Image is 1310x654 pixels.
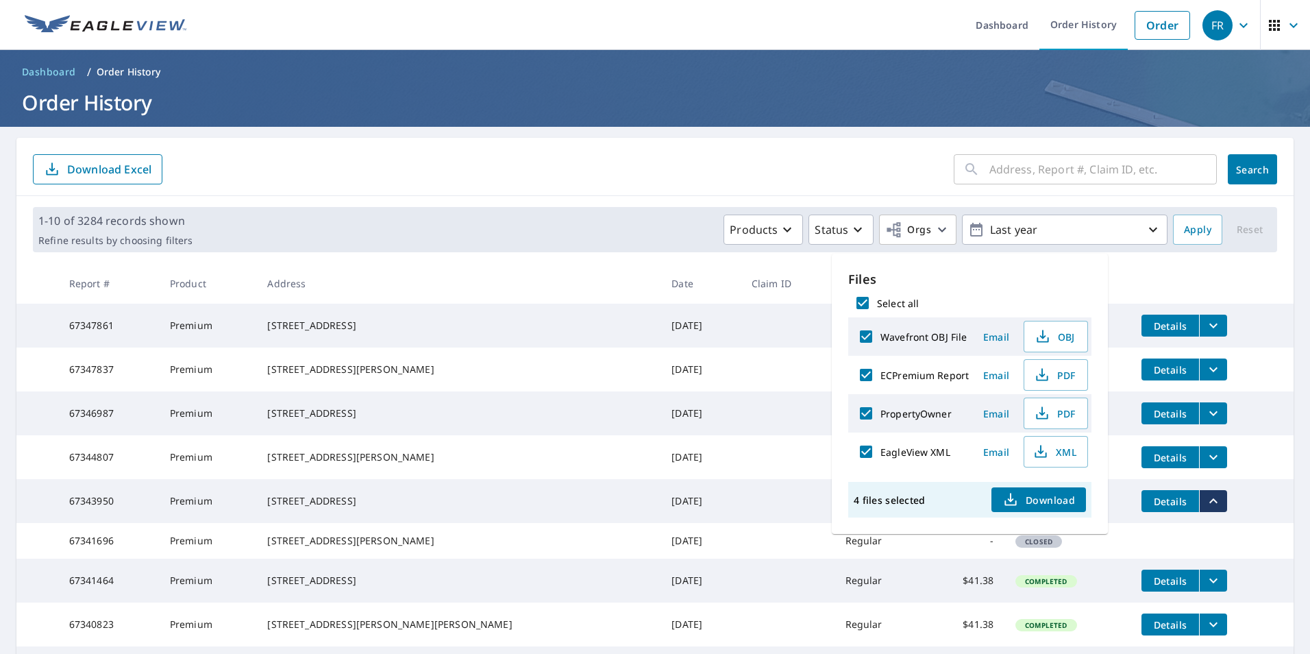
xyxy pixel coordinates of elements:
button: detailsBtn-67340823 [1141,614,1199,635]
p: 1-10 of 3284 records shown [38,213,193,229]
span: OBJ [1033,328,1076,345]
span: Dashboard [22,65,76,79]
td: Regular [835,523,925,559]
span: Email [980,369,1013,382]
td: [DATE] [660,603,741,646]
td: 67347837 [58,348,159,391]
button: PDF [1024,359,1088,391]
span: Details [1150,319,1191,332]
button: detailsBtn-67347837 [1141,359,1199,380]
button: Download [991,487,1086,512]
label: PropertyOwner [880,407,952,420]
button: PDF [1024,398,1088,429]
button: Products [724,215,803,245]
p: Products [730,221,778,238]
span: Email [980,330,1013,343]
th: Claim ID [741,263,835,304]
td: Premium [159,391,257,435]
button: filesDropdownBtn-67340823 [1199,614,1227,635]
p: Refine results by choosing filters [38,234,193,247]
div: [STREET_ADDRESS][PERSON_NAME] [267,363,650,376]
button: Last year [962,215,1167,245]
span: Download [1002,492,1075,508]
div: [STREET_ADDRESS][PERSON_NAME] [267,534,650,548]
button: Email [974,326,1018,348]
span: Details [1150,618,1191,631]
button: filesDropdownBtn-67343950 [1199,490,1227,512]
span: Email [980,446,1013,459]
label: Select all [877,297,919,310]
td: Regular [835,559,925,603]
td: Premium [159,603,257,646]
div: [STREET_ADDRESS] [267,319,650,332]
span: Details [1150,451,1191,464]
th: Product [159,263,257,304]
td: Premium [159,523,257,559]
p: Last year [985,218,1145,242]
td: 67341464 [58,559,159,603]
td: - [925,523,1005,559]
button: detailsBtn-67344807 [1141,446,1199,468]
td: 67344807 [58,435,159,479]
span: PDF [1033,367,1076,383]
button: Apply [1173,215,1222,245]
span: Search [1239,163,1266,176]
p: Download Excel [67,162,151,177]
button: detailsBtn-67347861 [1141,315,1199,337]
div: [STREET_ADDRESS] [267,574,650,588]
p: Files [848,270,1091,289]
button: Email [974,403,1018,424]
div: [STREET_ADDRESS] [267,407,650,420]
td: 67340823 [58,603,159,646]
label: EagleView XML [880,446,950,459]
span: XML [1033,444,1076,460]
button: filesDropdownBtn-67344807 [1199,446,1227,468]
input: Address, Report #, Claim ID, etc. [989,150,1217,189]
span: Apply [1184,221,1211,239]
label: ECPremium Report [880,369,969,382]
td: Premium [159,479,257,523]
td: $41.38 [925,559,1005,603]
td: Premium [159,435,257,479]
button: Orgs [879,215,956,245]
img: EV Logo [25,15,186,36]
td: Regular [835,603,925,646]
nav: breadcrumb [16,61,1294,83]
button: detailsBtn-67341464 [1141,570,1199,592]
td: [DATE] [660,304,741,348]
td: [DATE] [660,523,741,559]
div: [STREET_ADDRESS][PERSON_NAME] [267,450,650,464]
div: [STREET_ADDRESS][PERSON_NAME][PERSON_NAME] [267,618,650,631]
p: Status [815,221,848,238]
button: XML [1024,436,1088,468]
td: Premium [159,348,257,391]
td: 67341696 [58,523,159,559]
th: Address [256,263,660,304]
span: Details [1150,574,1191,588]
span: PDF [1033,405,1076,422]
p: Order History [97,65,161,79]
td: [DATE] [660,348,741,391]
span: Closed [1017,537,1061,546]
td: [DATE] [660,435,741,479]
span: Completed [1017,620,1075,630]
span: Orgs [885,221,931,239]
div: [STREET_ADDRESS] [267,494,650,508]
button: detailsBtn-67346987 [1141,402,1199,424]
th: Report # [58,263,159,304]
th: Date [660,263,741,304]
td: 67343950 [58,479,159,523]
a: Dashboard [16,61,82,83]
td: $41.38 [925,603,1005,646]
div: FR [1202,10,1233,40]
button: OBJ [1024,321,1088,352]
button: Status [808,215,874,245]
label: Wavefront OBJ File [880,330,967,343]
td: Premium [159,559,257,603]
h1: Order History [16,88,1294,117]
span: Completed [1017,577,1075,586]
button: Email [974,365,1018,386]
span: Details [1150,495,1191,508]
p: 4 files selected [854,494,925,507]
a: Order [1135,11,1190,40]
